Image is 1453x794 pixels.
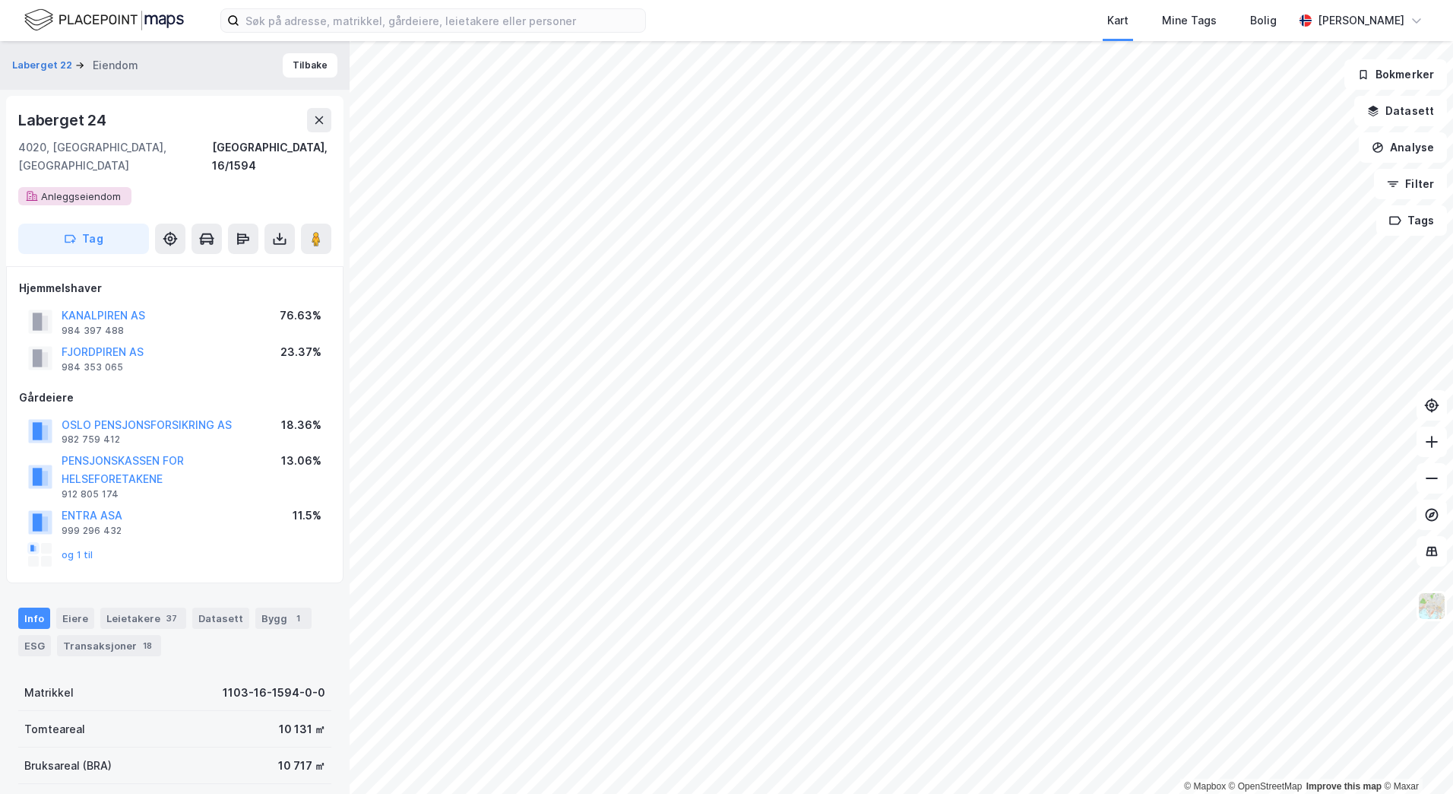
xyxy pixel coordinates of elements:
[239,9,645,32] input: Søk på adresse, matrikkel, gårdeiere, leietakere eller personer
[293,507,321,525] div: 11.5%
[1250,11,1277,30] div: Bolig
[62,361,123,373] div: 984 353 065
[62,488,119,500] div: 912 805 174
[1359,132,1447,163] button: Analyse
[278,757,325,775] div: 10 717 ㎡
[19,389,331,407] div: Gårdeiere
[1318,11,1404,30] div: [PERSON_NAME]
[279,720,325,738] div: 10 131 ㎡
[1377,721,1453,794] iframe: Chat Widget
[1162,11,1217,30] div: Mine Tags
[192,608,249,629] div: Datasett
[57,635,161,656] div: Transaksjoner
[212,138,331,175] div: [GEOGRAPHIC_DATA], 16/1594
[24,7,184,33] img: logo.f888ab2527a4732fd821a326f86c7f29.svg
[1107,11,1129,30] div: Kart
[12,58,75,73] button: Laberget 22
[24,720,85,738] div: Tomteareal
[280,306,321,325] div: 76.63%
[163,611,180,626] div: 37
[1184,781,1226,792] a: Mapbox
[93,56,138,75] div: Eiendom
[283,53,337,78] button: Tilbake
[62,434,120,446] div: 982 759 412
[1229,781,1303,792] a: OpenStreetMap
[1344,59,1447,90] button: Bokmerker
[1376,205,1447,236] button: Tags
[290,611,305,626] div: 1
[281,452,321,470] div: 13.06%
[18,635,51,656] div: ESG
[1417,592,1446,621] img: Z
[140,638,155,653] div: 18
[281,416,321,434] div: 18.36%
[24,684,74,702] div: Matrikkel
[62,525,122,537] div: 999 296 432
[56,608,94,629] div: Eiere
[1354,96,1447,126] button: Datasett
[18,138,212,175] div: 4020, [GEOGRAPHIC_DATA], [GEOGRAPHIC_DATA]
[18,108,109,132] div: Laberget 24
[1306,781,1382,792] a: Improve this map
[18,608,50,629] div: Info
[19,279,331,297] div: Hjemmelshaver
[24,757,112,775] div: Bruksareal (BRA)
[255,608,312,629] div: Bygg
[1377,721,1453,794] div: Kontrollprogram for chat
[100,608,186,629] div: Leietakere
[280,343,321,361] div: 23.37%
[223,684,325,702] div: 1103-16-1594-0-0
[62,325,124,337] div: 984 397 488
[1374,169,1447,199] button: Filter
[18,224,149,254] button: Tag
